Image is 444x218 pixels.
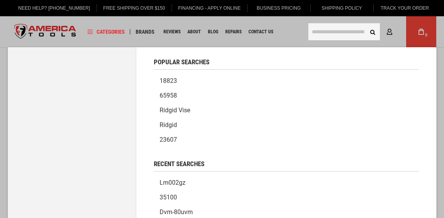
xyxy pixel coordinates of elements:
a: Ridgid vise [154,103,419,118]
span: Brands [136,29,155,34]
a: 65958 [154,88,419,103]
span: Popular Searches [154,59,209,65]
span: Categories [88,29,125,34]
a: lm002gz [154,175,419,190]
a: 23607 [154,132,419,147]
button: Search [365,24,380,39]
a: 35100 [154,190,419,205]
span: Recent Searches [154,161,204,167]
a: 18823 [154,74,419,88]
a: Ridgid [154,118,419,132]
a: Brands [132,27,158,37]
a: Categories [84,27,128,37]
